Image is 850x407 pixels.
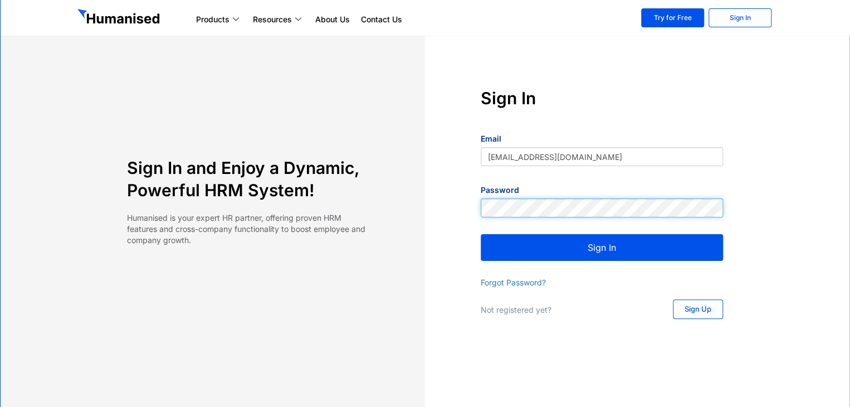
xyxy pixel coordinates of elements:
a: Forgot Password? [481,278,546,287]
a: Sign Up [673,299,723,319]
a: Resources [247,13,310,26]
a: Contact Us [355,13,408,26]
label: Password [481,185,519,196]
label: Email [481,133,501,144]
a: About Us [310,13,355,26]
button: Sign In [481,234,723,261]
span: Sign Up [685,306,711,313]
img: GetHumanised Logo [77,9,162,27]
a: Products [190,13,247,26]
a: Sign In [709,8,771,27]
h4: Sign In and Enjoy a Dynamic, Powerful HRM System! [127,157,369,201]
h4: Sign In [481,87,723,109]
p: Not registered yet? [481,304,651,316]
a: Try for Free [641,8,704,27]
p: Humanised is your expert HR partner, offering proven HRM features and cross-company functionality... [127,212,369,246]
input: yourname@mail.com [481,147,723,166]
